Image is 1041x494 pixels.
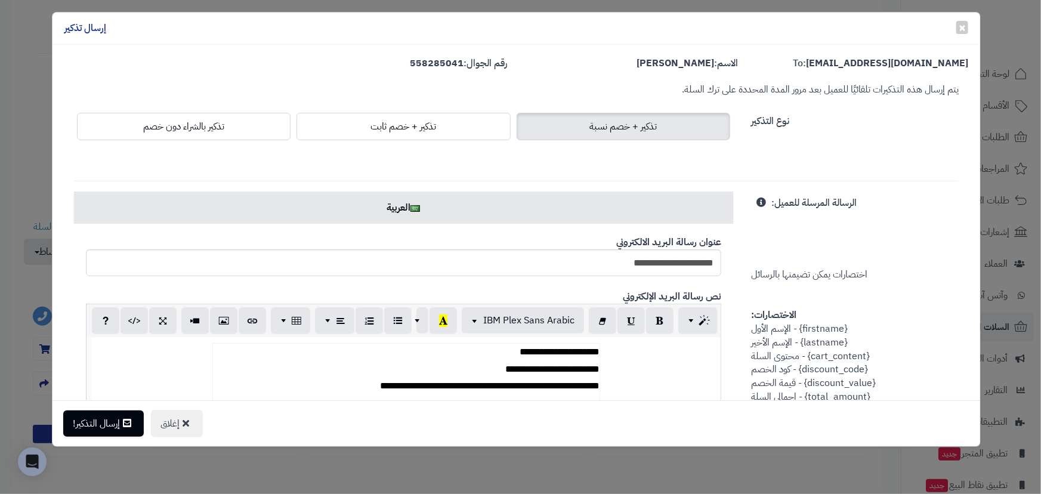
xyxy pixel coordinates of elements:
[806,56,968,70] strong: [EMAIL_ADDRESS][DOMAIN_NAME]
[682,82,959,97] small: يتم إرسال هذه التذكيرات تلقائيًا للعميل بعد مرور المدة المحددة على ترك السلة.
[143,119,224,134] span: تذكير بالشراء دون خصم
[370,119,436,134] span: تذكير + خصم ثابت
[483,313,574,328] span: IBM Plex Sans Arabic
[959,18,966,36] span: ×
[637,57,738,70] label: الاسم:
[410,56,464,70] strong: 558285041
[771,192,857,210] label: الرسالة المرسلة للعميل:
[151,410,203,437] button: إغلاق
[751,196,882,444] span: اختصارات يمكن تضيمنها بالرسائل {firstname} - الإسم الأول {lastname} - الإسم الأخير {cart_content}...
[410,205,420,212] img: ar.png
[623,289,721,304] b: نص رسالة البريد الإلكتروني
[64,21,106,35] h4: إرسال تذكير
[18,447,47,476] div: Open Intercom Messenger
[410,57,508,70] label: رقم الجوال:
[751,110,789,128] label: نوع التذكير
[637,56,714,70] strong: [PERSON_NAME]
[751,308,796,322] strong: الاختصارات:
[63,410,144,437] button: إرسال التذكير!
[74,192,733,224] a: العربية
[616,235,721,249] b: عنوان رسالة البريد الالكتروني
[793,57,968,70] label: To:
[589,119,657,134] span: تذكير + خصم نسبة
